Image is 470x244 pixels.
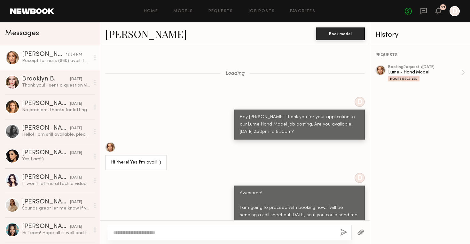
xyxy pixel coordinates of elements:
[22,156,90,162] div: Yes I am!:)
[388,65,465,81] a: bookingRequest •[DATE]Lume - Hand ModelHours Received
[240,114,359,136] div: Hey [PERSON_NAME]! Thank you for your application to our Lume Hand Model job posting. Are you ava...
[22,82,90,88] div: Thank you! I sent a question via email
[22,174,70,181] div: [PERSON_NAME]
[70,76,82,82] div: [DATE]
[450,6,460,16] a: D
[388,76,419,81] div: Hours Received
[22,76,70,82] div: Brooklyn B.
[22,125,70,132] div: [PERSON_NAME]
[105,27,187,41] a: [PERSON_NAME]
[22,51,66,58] div: [PERSON_NAME]
[22,224,70,230] div: [PERSON_NAME]
[22,199,70,205] div: [PERSON_NAME]
[22,58,90,64] div: Receipt for nails ($60) avail if needed!
[70,199,82,205] div: [DATE]
[316,31,365,36] a: Book model
[375,53,465,57] div: REQUESTS
[248,9,275,13] a: Job Posts
[22,101,70,107] div: [PERSON_NAME]
[22,205,90,211] div: Sounds great let me know if you need anything!
[5,30,39,37] span: Messages
[388,69,461,75] div: Lume - Hand Model
[441,6,445,9] div: 53
[22,150,70,156] div: [PERSON_NAME]
[22,230,90,236] div: Hi Team! Hope all is well and thank you for getting in touch with me! My apologies for the delaye...
[144,9,158,13] a: Home
[375,31,465,39] div: History
[22,181,90,187] div: It won’t let me attach a video. Is there an email that would be good for me to send to?
[70,101,82,107] div: [DATE]
[22,107,90,113] div: No problem, thanks for letting me know. Sounds great! Would love to be considered for future proj...
[70,224,82,230] div: [DATE]
[70,150,82,156] div: [DATE]
[70,126,82,132] div: [DATE]
[22,132,90,138] div: Hello! I am still available, please find my UGC reel here: [URL][DOMAIN_NAME]
[290,9,315,13] a: Favorites
[208,9,233,13] a: Requests
[173,9,193,13] a: Models
[388,65,461,69] div: booking Request • [DATE]
[70,175,82,181] div: [DATE]
[225,71,245,76] span: Loading
[111,159,161,166] div: Hi there! Yes I’m avail! :)
[316,27,365,40] button: Book model
[66,52,82,58] div: 12:34 PM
